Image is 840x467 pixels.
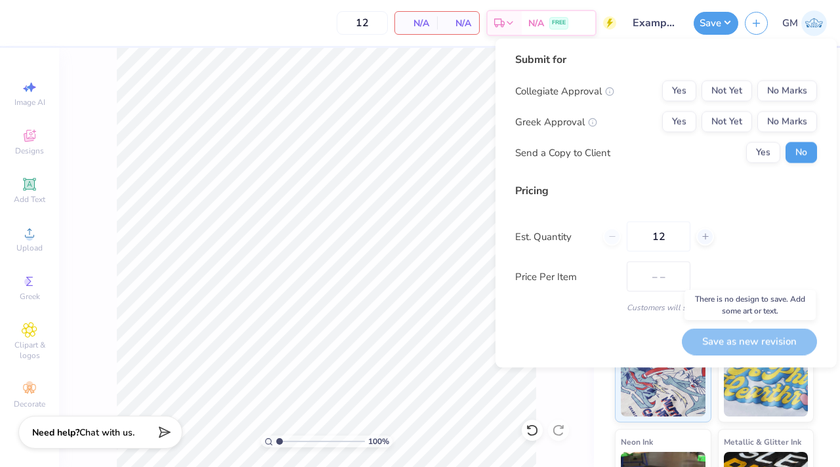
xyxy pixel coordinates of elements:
[627,222,690,252] input: – –
[786,142,817,163] button: No
[7,340,52,361] span: Clipart & logos
[515,83,614,98] div: Collegiate Approval
[16,243,43,253] span: Upload
[515,302,817,314] div: Customers will see this price on HQ.
[32,426,79,439] strong: Need help?
[662,112,696,132] button: Yes
[552,18,566,28] span: FREE
[14,97,45,108] span: Image AI
[662,81,696,102] button: Yes
[368,436,389,447] span: 100 %
[724,351,808,416] img: Puff Ink
[515,114,597,129] div: Greek Approval
[757,81,817,102] button: No Marks
[515,269,617,284] label: Price Per Item
[621,435,653,449] span: Neon Ink
[694,12,738,35] button: Save
[515,145,610,160] div: Send a Copy to Client
[702,112,752,132] button: Not Yet
[746,142,780,163] button: Yes
[702,81,752,102] button: Not Yet
[515,52,817,68] div: Submit for
[623,10,687,36] input: Untitled Design
[15,146,44,156] span: Designs
[528,16,544,30] span: N/A
[20,291,40,302] span: Greek
[14,194,45,205] span: Add Text
[621,351,705,416] img: Standard
[801,10,827,36] img: Grace Mcateer
[14,399,45,409] span: Decorate
[403,16,429,30] span: N/A
[684,290,816,320] div: There is no design to save. Add some art or text.
[79,426,135,439] span: Chat with us.
[724,435,801,449] span: Metallic & Glitter Ink
[445,16,471,30] span: N/A
[515,183,817,199] div: Pricing
[757,112,817,132] button: No Marks
[337,11,388,35] input: – –
[782,10,827,36] a: GM
[515,229,593,244] label: Est. Quantity
[782,16,798,31] span: GM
